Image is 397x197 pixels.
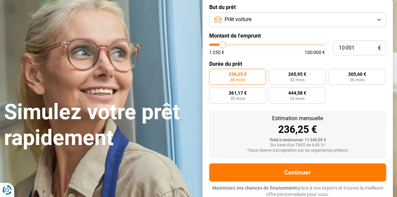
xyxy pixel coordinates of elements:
span: 42 mois [290,78,305,82]
span: 444,58 € [288,91,306,95]
span: 236,25 € [229,72,247,77]
span: Maximisez vos chances de financement [212,185,297,191]
div: Estimation mensuelle [215,116,381,121]
span: 100 000 € [305,50,325,55]
label: But du prêt [209,4,386,10]
button: Continuer [209,163,386,182]
span: 1 250 € [209,50,224,55]
span: € [378,45,381,51]
div: 236,25 € [215,125,381,135]
span: 48 mois [230,78,245,82]
span: 30 mois [230,97,245,101]
div: Sur base d'un TAEG de 6,49 %* [215,143,381,148]
div: *Sous réserve d'acceptation par les organismes prêteurs [215,148,381,153]
label: Montant de l'emprunt [209,33,386,39]
span: 361,17 € [229,91,247,95]
span: 36 mois [350,78,365,82]
span: 24 mois [290,97,305,101]
span: 265,95 € [288,72,306,77]
div: Total à rembourser: 11 340,00 € [215,138,381,143]
span: Prêt voiture [225,16,251,23]
label: Durée du prêt [209,61,386,67]
h1: Simulez votre prêt rapidement [4,99,194,151]
span: 305,60 € [348,72,366,77]
button: Prêt voiture [209,12,386,27]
